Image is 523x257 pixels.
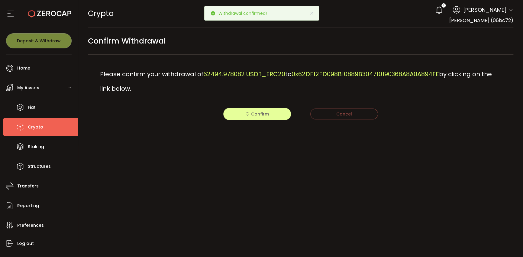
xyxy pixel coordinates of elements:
iframe: Chat Widget [493,228,523,257]
span: Home [17,64,30,73]
span: Reporting [17,201,39,210]
span: Please confirm your withdrawal of [100,70,203,78]
p: Withdrawal confirmed! [218,11,272,15]
span: Log out [17,239,34,248]
span: My Assets [17,83,39,92]
button: Cancel [310,109,378,119]
span: Confirm Withdrawal [88,34,166,48]
span: [PERSON_NAME] (06bc72) [449,17,513,24]
span: Preferences [17,221,44,230]
span: Deposit & Withdraw [17,39,61,43]
span: Crypto [28,123,43,132]
span: 1 [443,3,444,8]
span: to [285,70,292,78]
span: Cancel [336,111,352,117]
button: Deposit & Withdraw [6,33,72,48]
span: Crypto [88,8,114,19]
span: [PERSON_NAME] [463,6,507,14]
span: Staking [28,142,44,151]
span: Fiat [28,103,36,112]
span: 62494.978082 USDT_ERC20 [203,70,285,78]
span: 0x62DF12FD098B10889B304710190368A8A0A894FE [292,70,439,78]
span: Structures [28,162,51,171]
span: Transfers [17,182,39,190]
